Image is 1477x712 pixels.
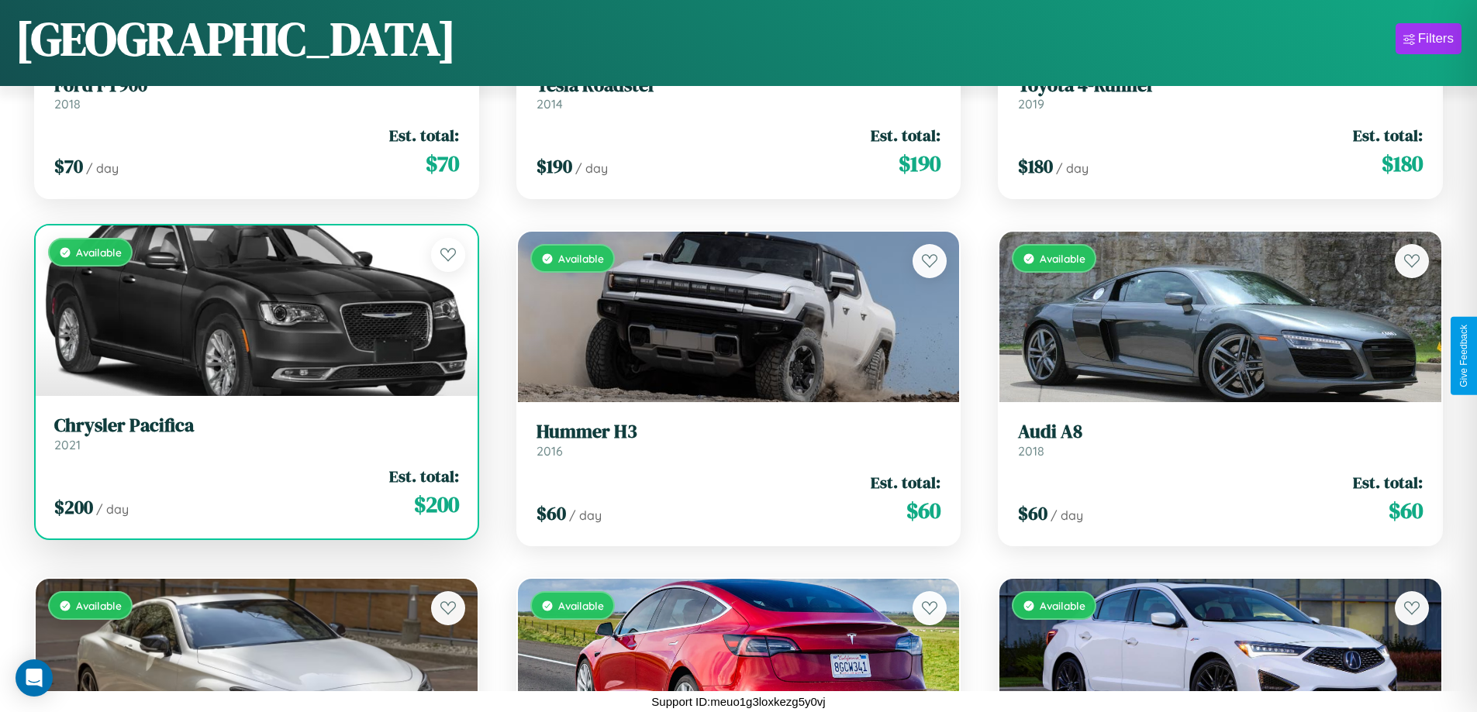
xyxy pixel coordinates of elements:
span: / day [86,160,119,176]
a: Chrysler Pacifica2021 [54,414,459,452]
h3: Chrysler Pacifica [54,414,459,437]
span: / day [569,507,602,523]
span: $ 70 [426,148,459,179]
span: $ 200 [54,494,93,520]
span: $ 60 [906,495,940,526]
span: Available [558,599,604,612]
a: Audi A82018 [1018,421,1423,459]
div: Open Intercom Messenger [16,659,53,697]
a: Toyota 4-Runner2019 [1018,74,1423,112]
span: $ 190 [899,148,940,179]
span: / day [1051,507,1083,523]
span: Available [1040,599,1085,612]
span: 2021 [54,437,81,452]
span: $ 60 [537,500,566,526]
span: Est. total: [389,124,459,146]
span: 2018 [1018,443,1044,459]
span: 2016 [537,443,563,459]
span: Est. total: [871,124,940,146]
span: $ 190 [537,153,572,179]
span: Est. total: [1353,471,1423,494]
span: $ 60 [1389,495,1423,526]
span: / day [575,160,608,176]
p: Support ID: meuo1g3loxkezg5y0vj [651,691,825,712]
span: 2019 [1018,96,1044,112]
span: $ 70 [54,153,83,179]
span: 2014 [537,96,563,112]
a: Tesla Roadster2014 [537,74,941,112]
h3: Hummer H3 [537,421,941,443]
div: Give Feedback [1458,325,1469,387]
span: $ 200 [414,489,459,520]
span: / day [1056,160,1089,176]
span: Available [1040,252,1085,265]
span: Available [76,599,122,612]
h3: Audi A8 [1018,421,1423,443]
a: Hummer H32016 [537,421,941,459]
span: / day [96,501,129,517]
span: Available [76,246,122,259]
span: $ 60 [1018,500,1047,526]
span: 2018 [54,96,81,112]
h1: [GEOGRAPHIC_DATA] [16,7,456,71]
span: Est. total: [389,465,459,487]
span: Available [558,252,604,265]
a: Ford FT9002018 [54,74,459,112]
span: $ 180 [1018,153,1053,179]
div: Filters [1418,31,1454,46]
span: Est. total: [1353,124,1423,146]
span: Est. total: [871,471,940,494]
button: Filters [1396,23,1461,54]
span: $ 180 [1382,148,1423,179]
